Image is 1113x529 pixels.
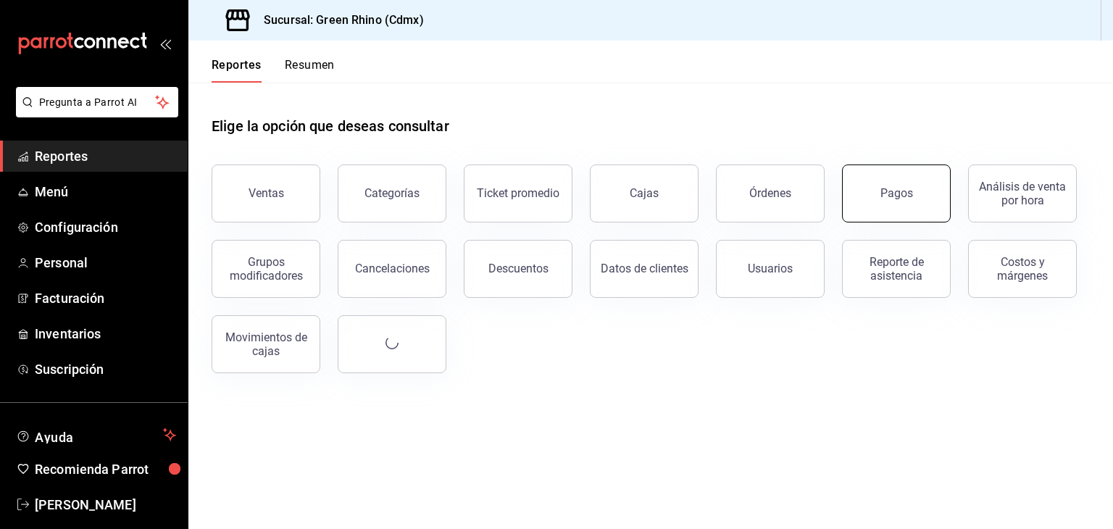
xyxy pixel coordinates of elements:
[749,186,791,200] div: Órdenes
[364,186,420,200] div: Categorías
[35,324,176,343] span: Inventarios
[221,330,311,358] div: Movimientos de cajas
[212,115,449,137] h1: Elige la opción que deseas consultar
[35,217,176,237] span: Configuración
[748,262,793,275] div: Usuarios
[716,240,825,298] button: Usuarios
[39,95,156,110] span: Pregunta a Parrot AI
[630,186,659,200] div: Cajas
[16,87,178,117] button: Pregunta a Parrot AI
[977,180,1067,207] div: Análisis de venta por hora
[35,459,176,479] span: Recomienda Parrot
[977,255,1067,283] div: Costos y márgenes
[464,164,572,222] button: Ticket promedio
[851,255,941,283] div: Reporte de asistencia
[842,164,951,222] button: Pagos
[601,262,688,275] div: Datos de clientes
[35,182,176,201] span: Menú
[10,105,178,120] a: Pregunta a Parrot AI
[590,164,699,222] button: Cajas
[35,253,176,272] span: Personal
[159,38,171,49] button: open_drawer_menu
[488,262,549,275] div: Descuentos
[212,58,335,83] div: navigation tabs
[212,240,320,298] button: Grupos modificadores
[212,58,262,83] button: Reportes
[338,164,446,222] button: Categorías
[35,359,176,379] span: Suscripción
[968,164,1077,222] button: Análisis de venta por hora
[338,240,446,298] button: Cancelaciones
[285,58,335,83] button: Resumen
[880,186,913,200] div: Pagos
[35,146,176,166] span: Reportes
[252,12,424,29] h3: Sucursal: Green Rhino (Cdmx)
[212,315,320,373] button: Movimientos de cajas
[968,240,1077,298] button: Costos y márgenes
[249,186,284,200] div: Ventas
[35,495,176,515] span: [PERSON_NAME]
[355,262,430,275] div: Cancelaciones
[842,240,951,298] button: Reporte de asistencia
[477,186,559,200] div: Ticket promedio
[35,426,157,443] span: Ayuda
[35,288,176,308] span: Facturación
[464,240,572,298] button: Descuentos
[716,164,825,222] button: Órdenes
[590,240,699,298] button: Datos de clientes
[212,164,320,222] button: Ventas
[221,255,311,283] div: Grupos modificadores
